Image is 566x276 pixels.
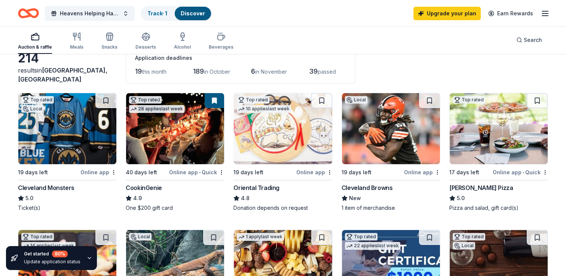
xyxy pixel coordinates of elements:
[174,29,191,54] button: Alcohol
[204,68,230,75] span: in October
[342,204,440,212] div: 1 item of merchandise
[24,251,80,257] div: Get started
[52,251,68,257] div: 80 %
[18,66,117,84] div: results
[493,168,548,177] div: Online app Quick
[453,233,485,240] div: Top rated
[18,183,74,192] div: Cleveland Monsters
[523,169,524,175] span: •
[80,168,117,177] div: Online app
[450,93,548,164] img: Image for Dewey's Pizza
[449,93,548,212] a: Image for Dewey's PizzaTop rated17 days leftOnline app•Quick[PERSON_NAME] Pizza5.0Pizza and salad...
[237,96,269,104] div: Top rated
[233,168,263,177] div: 19 days left
[133,194,142,203] span: 4.9
[199,169,201,175] span: •
[453,242,475,249] div: Local
[309,67,318,75] span: 39
[18,51,117,66] div: 214
[449,183,513,192] div: [PERSON_NAME] Pizza
[126,93,224,164] img: Image for CookinGenie
[251,67,255,75] span: 6
[129,105,184,113] div: 28 applies last week
[318,68,336,75] span: passed
[70,44,83,50] div: Meals
[524,36,542,45] span: Search
[135,44,156,50] div: Desserts
[453,96,485,104] div: Top rated
[18,29,52,54] button: Auction & raffle
[126,168,157,177] div: 40 days left
[342,93,440,212] a: Image for Cleveland BrownsLocal19 days leftOnline appCleveland BrownsNew1 item of merchandise
[413,7,481,20] a: Upgrade your plan
[126,204,224,212] div: One $200 gift card
[18,93,116,164] img: Image for Cleveland Monsters
[209,29,233,54] button: Beverages
[18,168,48,177] div: 19 days left
[237,233,284,241] div: 1 apply last week
[345,242,400,250] div: 22 applies last week
[174,44,191,50] div: Alcohol
[241,194,250,203] span: 4.8
[345,233,377,240] div: Top rated
[135,29,156,54] button: Desserts
[126,93,224,212] a: Image for CookinGenieTop rated28 applieslast week40 days leftOnline app•QuickCookinGenie4.9One $2...
[237,105,291,113] div: 10 applies last week
[181,10,205,16] a: Discover
[60,9,120,18] span: Heavens Helping Hands Fundraiser
[233,183,279,192] div: Oriental Trading
[21,233,54,240] div: Top rated
[70,29,83,54] button: Meals
[18,93,117,212] a: Image for Cleveland MonstersTop ratedLocal19 days leftOnline appCleveland Monsters5.0Ticket(s)
[342,183,393,192] div: Cleveland Browns
[18,4,39,22] a: Home
[510,33,548,47] button: Search
[18,67,107,83] span: in
[18,204,117,212] div: Ticket(s)
[342,168,371,177] div: 19 days left
[101,29,117,54] button: Snacks
[24,259,80,265] div: Update application status
[296,168,333,177] div: Online app
[449,168,479,177] div: 17 days left
[135,53,346,62] div: Application deadlines
[147,10,167,16] a: Track· 1
[457,194,465,203] span: 5.0
[345,96,367,104] div: Local
[449,204,548,212] div: Pizza and salad, gift card(s)
[21,105,44,113] div: Local
[404,168,440,177] div: Online app
[342,93,440,164] img: Image for Cleveland Browns
[101,44,117,50] div: Snacks
[126,183,162,192] div: CookinGenie
[21,96,54,104] div: Top rated
[209,44,233,50] div: Beverages
[193,67,204,75] span: 189
[233,204,332,212] div: Donation depends on request
[255,68,287,75] span: in November
[142,68,166,75] span: this month
[349,194,361,203] span: New
[135,67,142,75] span: 19
[45,6,135,21] button: Heavens Helping Hands Fundraiser
[18,44,52,50] div: Auction & raffle
[25,194,33,203] span: 5.0
[141,6,212,21] button: Track· 1Discover
[129,233,152,240] div: Local
[129,96,162,104] div: Top rated
[484,7,538,20] a: Earn Rewards
[169,168,224,177] div: Online app Quick
[18,67,107,83] span: [GEOGRAPHIC_DATA], [GEOGRAPHIC_DATA]
[233,93,332,212] a: Image for Oriental TradingTop rated10 applieslast week19 days leftOnline appOriental Trading4.8Do...
[234,93,332,164] img: Image for Oriental Trading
